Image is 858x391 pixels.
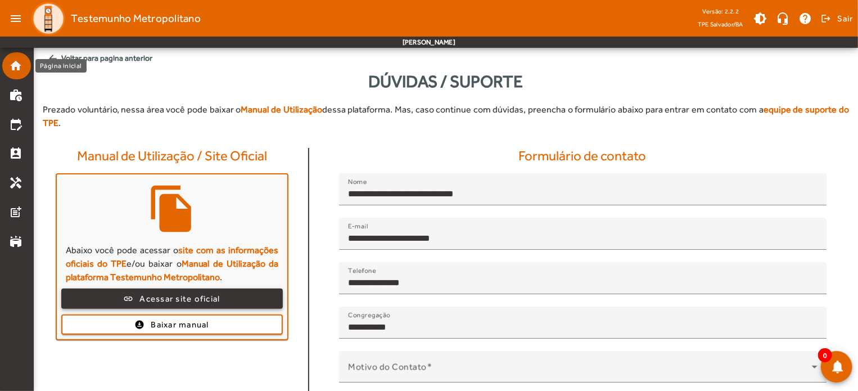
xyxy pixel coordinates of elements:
strong: Manual de Utilização [241,104,322,115]
span: Voltar para pagina anterior [43,48,849,69]
mat-icon: menu [4,7,27,30]
mat-label: Motivo do Contato [348,361,427,372]
mat-label: Telefone [348,267,376,275]
div: Página inicial [35,59,87,73]
mat-icon: work_history [9,88,22,102]
span: Sair [837,10,854,28]
mat-icon: home [9,59,22,73]
a: Testemunho Metropolitano [27,2,201,35]
mat-label: Congregação [348,311,390,319]
span: Baixar manual [151,318,209,331]
button: Baixar manual [61,314,283,335]
span: 0 [818,348,832,362]
button: Acessar site oficial [61,289,283,309]
strong: site com as informações oficiais do TPE [66,245,278,269]
p: Abaixo você pode acessar o e/ou baixar o . [66,244,278,284]
span: Acessar site oficial [140,293,220,305]
h4: Manual de Utilização / Site Oficial [77,148,267,164]
h4: Formulário de contato [316,148,849,164]
button: Sair [819,10,854,27]
mat-icon: stadium [9,235,22,248]
div: Dúvidas / Suporte [43,69,849,94]
mat-icon: handyman [9,176,22,190]
mat-icon: file_copy [144,183,200,240]
img: Logo TPE [31,2,65,35]
strong: Manual de Utilização da plataforma Testemunho Metropolitano [66,258,278,282]
mat-icon: post_add [9,205,22,219]
span: Testemunho Metropolitano [71,10,201,28]
mat-icon: edit_calendar [9,118,22,131]
mat-label: Nome [348,178,367,186]
mat-icon: perm_contact_calendar [9,147,22,160]
div: Prezado voluntário, nessa área você pode baixar o dessa plataforma. Mas, caso continue com dúvida... [43,94,849,139]
span: TPE Salvador/BA [698,19,743,30]
mat-icon: arrow_back [47,53,58,64]
mat-label: E-mail [348,222,368,230]
div: Versão: 2.2.2 [698,5,743,19]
